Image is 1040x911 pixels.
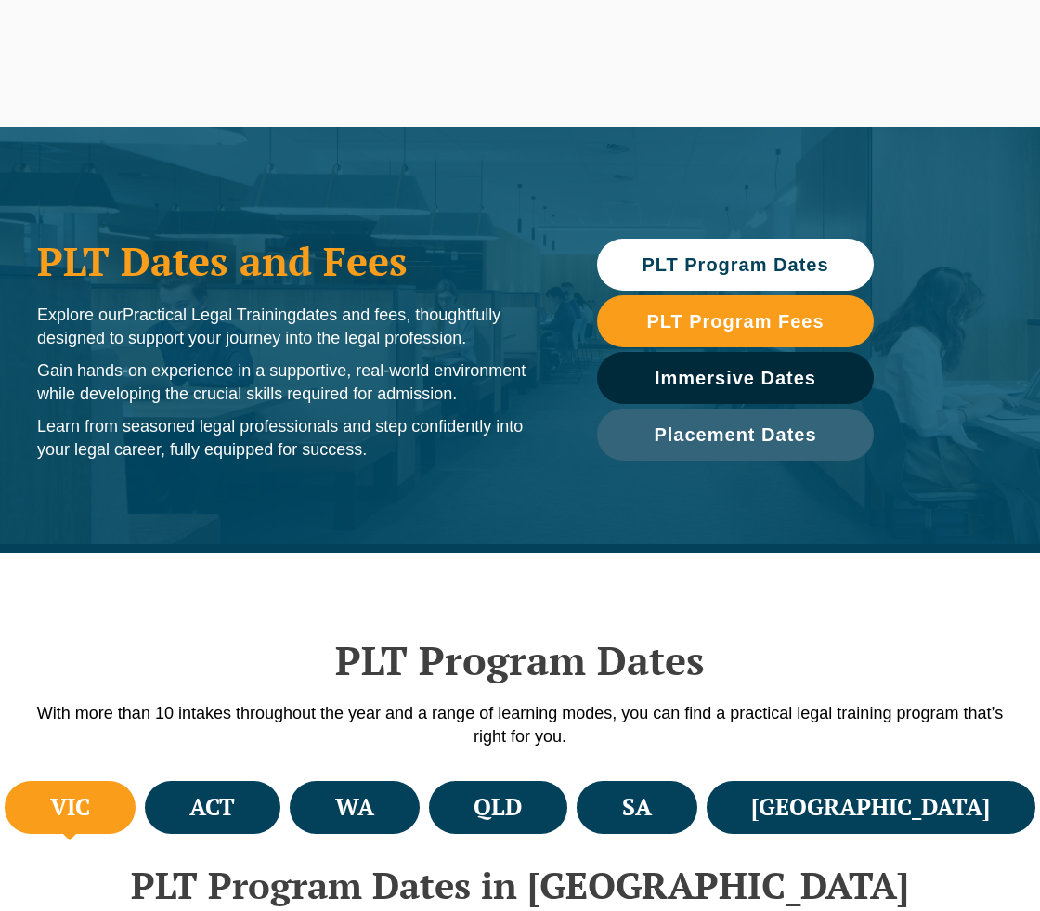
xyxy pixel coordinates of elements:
span: PLT Program Fees [646,312,824,331]
p: With more than 10 intakes throughout the year and a range of learning modes, you can find a pract... [19,702,1021,748]
h4: ACT [189,792,235,823]
p: Explore our dates and fees, thoughtfully designed to support your journey into the legal profession. [37,304,560,350]
a: PLT Program Dates [597,239,874,291]
h4: WA [335,792,374,823]
a: Immersive Dates [597,352,874,404]
h4: SA [622,792,652,823]
p: Gain hands-on experience in a supportive, real-world environment while developing the crucial ski... [37,359,560,406]
p: Learn from seasoned legal professionals and step confidently into your legal career, fully equipp... [37,415,560,462]
h4: [GEOGRAPHIC_DATA] [751,792,990,823]
a: Placement Dates [597,409,874,461]
h4: QLD [474,792,522,823]
span: Practical Legal Training [123,306,296,324]
h2: PLT Program Dates [19,637,1021,683]
a: PLT Program Fees [597,295,874,347]
span: Placement Dates [654,425,816,444]
h1: PLT Dates and Fees [37,238,560,284]
span: Immersive Dates [655,369,816,387]
span: PLT Program Dates [642,255,828,274]
h4: VIC [50,792,90,823]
